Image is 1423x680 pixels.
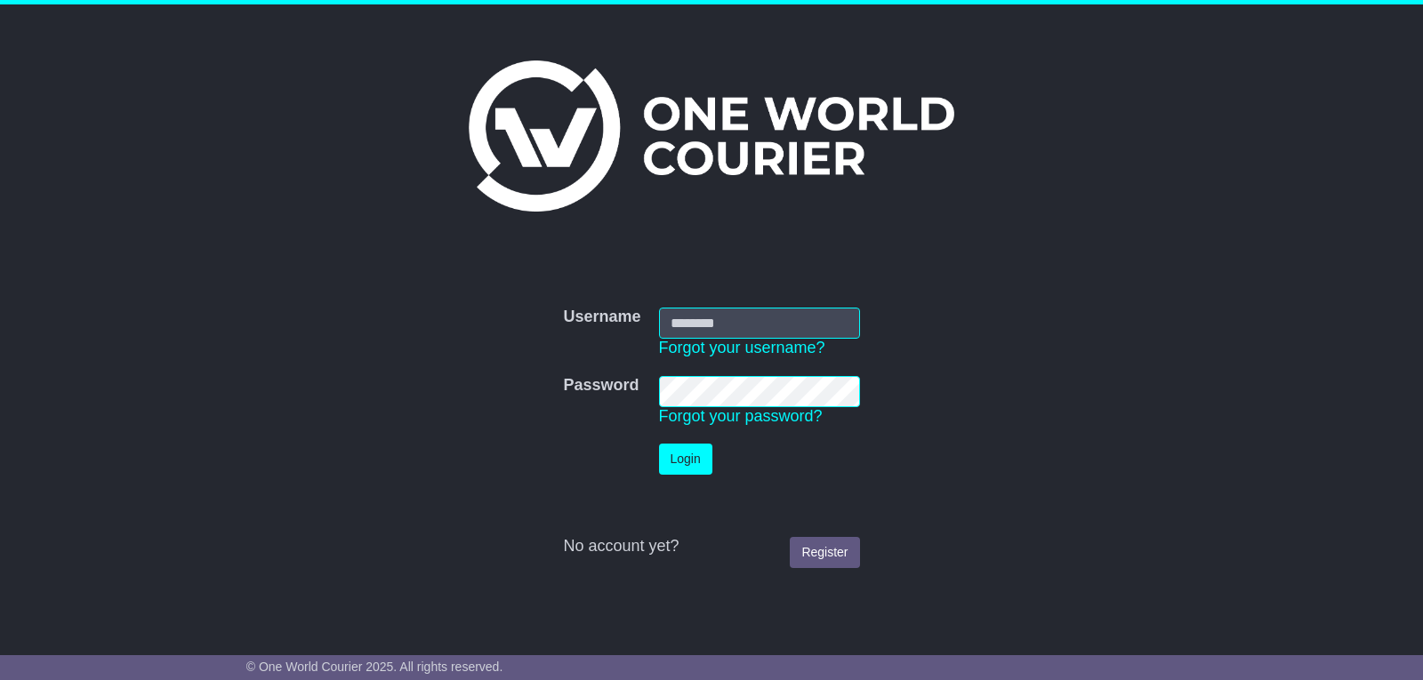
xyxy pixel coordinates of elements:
[659,339,825,356] a: Forgot your username?
[246,660,503,674] span: © One World Courier 2025. All rights reserved.
[563,376,639,396] label: Password
[469,60,954,212] img: One World
[659,407,823,425] a: Forgot your password?
[790,537,859,568] a: Register
[563,308,640,327] label: Username
[659,444,712,475] button: Login
[563,537,859,556] div: No account yet?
